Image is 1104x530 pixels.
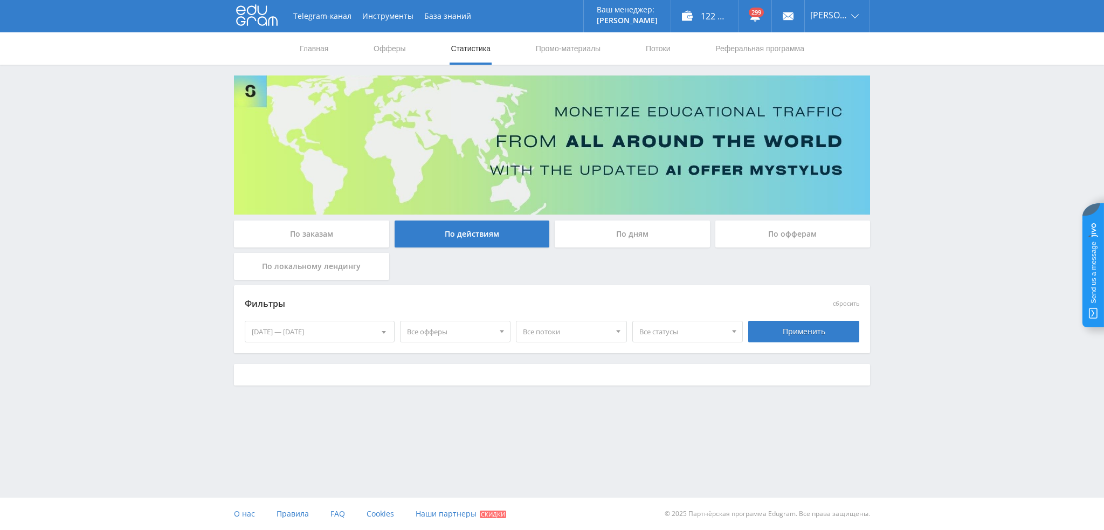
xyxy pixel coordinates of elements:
div: Фильтры [245,296,705,312]
span: Все статусы [639,321,727,342]
div: По действиям [395,221,550,247]
a: О нас [234,498,255,530]
a: Реферальная программа [714,32,805,65]
span: Скидки [480,511,506,518]
a: Правила [277,498,309,530]
span: Все офферы [407,321,494,342]
a: FAQ [330,498,345,530]
div: По заказам [234,221,389,247]
a: Потоки [645,32,672,65]
div: По офферам [715,221,871,247]
div: Применить [748,321,859,342]
a: Статистика [450,32,492,65]
a: Наши партнеры Скидки [416,498,506,530]
span: Все потоки [523,321,610,342]
span: Правила [277,508,309,519]
div: © 2025 Партнёрская программа Edugram. Все права защищены. [557,498,870,530]
p: Ваш менеджер: [597,5,658,14]
span: [PERSON_NAME] [810,11,848,19]
div: По дням [555,221,710,247]
span: Cookies [367,508,394,519]
a: Главная [299,32,329,65]
span: Наши партнеры [416,508,477,519]
a: Промо-материалы [535,32,602,65]
span: FAQ [330,508,345,519]
span: О нас [234,508,255,519]
div: По локальному лендингу [234,253,389,280]
img: Banner [234,75,870,215]
a: Cookies [367,498,394,530]
a: Офферы [372,32,407,65]
button: сбросить [833,300,859,307]
div: [DATE] — [DATE] [245,321,394,342]
p: [PERSON_NAME] [597,16,658,25]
